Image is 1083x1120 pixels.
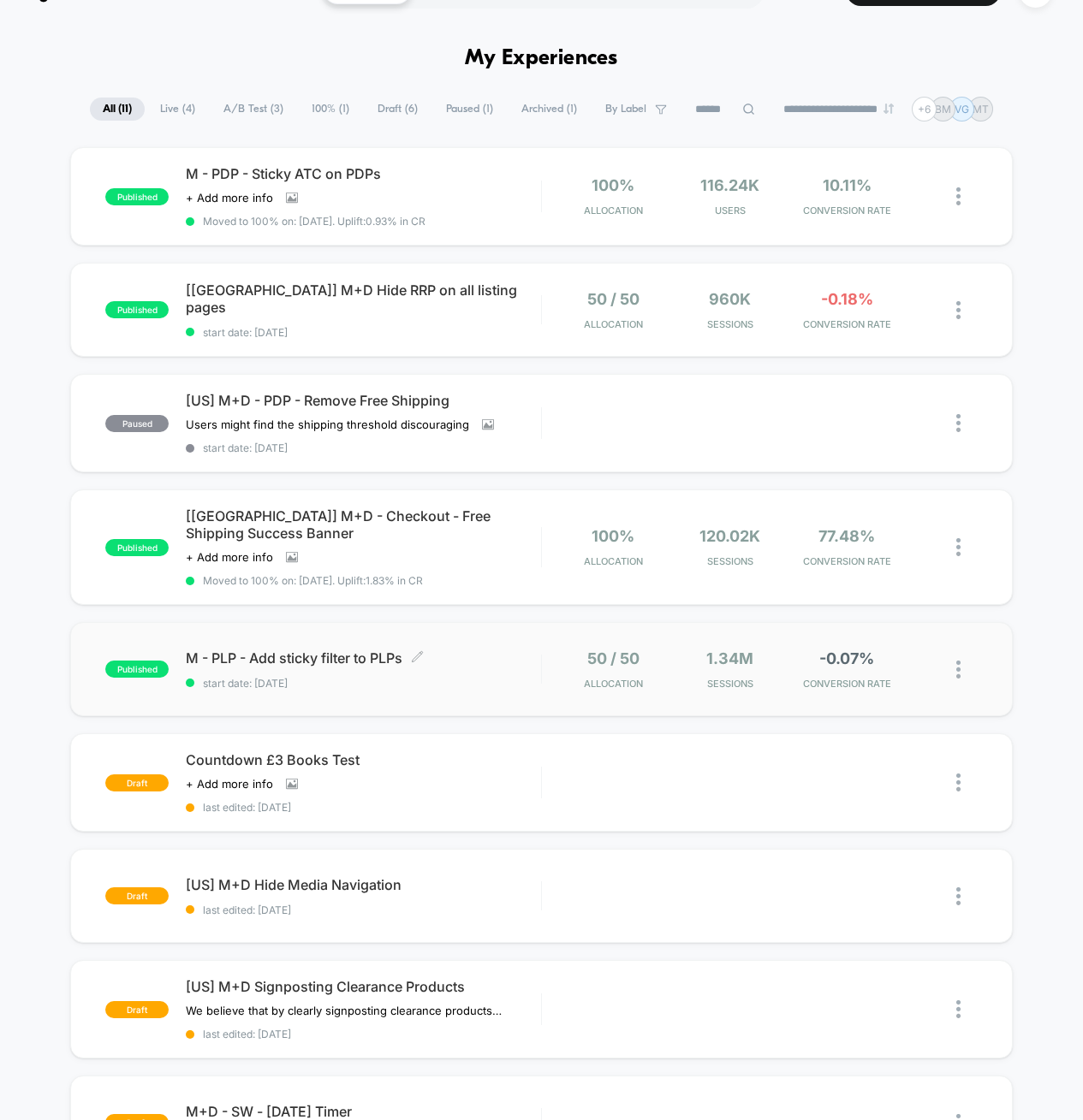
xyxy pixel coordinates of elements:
span: Sessions [676,555,784,567]
p: MT [973,103,989,116]
span: start date: [DATE] [186,326,541,339]
img: close [956,301,961,319]
span: Countdown £3 Books Test [186,751,541,768]
span: A/B Test ( 3 ) [211,98,296,121]
div: + 6 [912,97,937,121]
span: 100% [592,176,634,194]
span: [[GEOGRAPHIC_DATA]] M+D Hide RRP on all listing pages [186,281,541,316]
span: published [105,539,169,556]
span: Archived ( 1 ) [509,98,590,121]
span: By Label [605,103,646,116]
span: CONVERSION RATE [793,678,901,690]
span: 77.48% [818,527,875,545]
span: CONVERSION RATE [793,318,901,330]
span: Paused ( 1 ) [433,98,506,121]
span: draft [105,1001,169,1018]
span: [[GEOGRAPHIC_DATA]] M+D - Checkout - Free Shipping Success Banner [186,507,541,542]
span: 100% [592,527,634,545]
span: Allocation [584,318,643,330]
span: paused [105,415,169,432]
span: last edited: [DATE] [186,801,541,814]
span: Users [676,204,784,216]
span: start date: [DATE] [186,441,541,454]
span: All ( 11 ) [90,98,145,121]
span: 100% ( 1 ) [299,98,362,121]
p: BM [935,103,951,116]
span: 120.02k [699,527,760,545]
img: close [956,414,961,432]
span: CONVERSION RATE [793,555,901,567]
span: M - PLP - Add sticky filter to PLPs [186,649,541,667]
span: We believe that by clearly signposting clearance products that can be purchased at a significant ... [186,1004,503,1017]
span: M+D - SW - [DATE] Timer [186,1103,541,1120]
span: published [105,301,169,318]
span: Allocation [584,678,643,690]
span: + Add more info [186,550,273,564]
span: Moved to 100% on: [DATE] . Uplift: 0.93% in CR [203,215,425,228]
span: 50 / 50 [587,290,640,308]
span: + Add more info [186,191,273,204]
span: [US] M+D Signposting Clearance Products [186,978,541,995]
span: -0.07% [819,649,874,667]
span: Moved to 100% on: [DATE] . Uplift: 1.83% in CR [203,574,423,587]
span: Allocation [584,204,643,216]
img: close [956,187,961,205]
h1: My Experiences [465,46,618,71]
span: draft [105,887,169,904]
span: 116.24k [700,176,759,194]
span: 10.11% [823,176,872,194]
span: Allocation [584,555,643,567]
span: published [105,661,169,678]
img: close [956,538,961,556]
span: CONVERSION RATE [793,204,901,216]
span: Live ( 4 ) [147,98,208,121]
img: end [884,104,894,114]
span: + Add more info [186,777,273,791]
span: last edited: [DATE] [186,904,541,916]
span: last edited: [DATE] [186,1028,541,1040]
span: -0.18% [821,290,873,308]
span: draft [105,774,169,791]
img: close [956,887,961,905]
img: close [956,1000,961,1018]
span: [US] M+D Hide Media Navigation [186,876,541,893]
span: 960k [709,290,751,308]
span: [US] M+D - PDP - Remove Free Shipping [186,392,541,409]
span: start date: [DATE] [186,677,541,690]
span: published [105,188,169,205]
img: close [956,661,961,679]
span: Users might find the shipping threshold discouraging [186,418,469,431]
span: Sessions [676,318,784,330]
p: VG [955,103,969,116]
span: Sessions [676,678,784,690]
span: 1.34M [706,649,753,667]
span: 50 / 50 [587,649,640,667]
img: close [956,773,961,791]
span: M - PDP - Sticky ATC on PDPs [186,165,541,182]
span: Draft ( 6 ) [365,98,431,121]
